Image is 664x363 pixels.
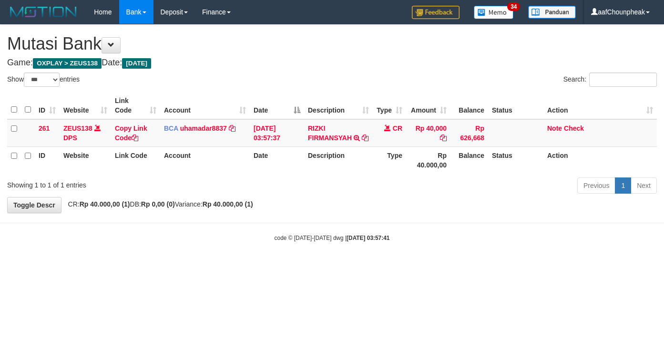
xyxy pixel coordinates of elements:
[412,6,460,19] img: Feedback.jpg
[507,2,520,11] span: 34
[60,119,111,147] td: DPS
[373,92,406,119] th: Type: activate to sort column ascending
[406,92,450,119] th: Amount: activate to sort column ascending
[440,134,447,142] a: Copy Rp 40,000 to clipboard
[164,124,178,132] span: BCA
[24,73,60,87] select: Showentries
[7,58,657,68] h4: Game: Date:
[543,146,657,174] th: Action
[111,92,160,119] th: Link Code: activate to sort column ascending
[308,124,352,142] a: RIZKI FIRMANSYAH
[80,200,130,208] strong: Rp 40.000,00 (1)
[250,146,304,174] th: Date
[450,119,488,147] td: Rp 626,668
[115,124,147,142] a: Copy Link Code
[7,5,80,19] img: MOTION_logo.png
[543,92,657,119] th: Action: activate to sort column ascending
[577,177,615,194] a: Previous
[180,124,227,132] a: uhamadar8837
[35,146,60,174] th: ID
[203,200,253,208] strong: Rp 40.000,00 (1)
[450,146,488,174] th: Balance
[141,200,175,208] strong: Rp 0,00 (0)
[160,146,250,174] th: Account
[615,177,631,194] a: 1
[60,92,111,119] th: Website: activate to sort column ascending
[564,124,584,132] a: Check
[406,146,450,174] th: Rp 40.000,00
[304,92,373,119] th: Description: activate to sort column ascending
[488,92,543,119] th: Status
[362,134,368,142] a: Copy RIZKI FIRMANSYAH to clipboard
[7,176,269,190] div: Showing 1 to 1 of 1 entries
[7,34,657,53] h1: Mutasi Bank
[250,92,304,119] th: Date: activate to sort column descending
[63,200,253,208] span: CR: DB: Variance:
[488,146,543,174] th: Status
[450,92,488,119] th: Balance
[7,197,61,213] a: Toggle Descr
[122,58,151,69] span: [DATE]
[563,73,657,87] label: Search:
[528,6,576,19] img: panduan.png
[250,119,304,147] td: [DATE] 03:57:37
[547,124,562,132] a: Note
[589,73,657,87] input: Search:
[631,177,657,194] a: Next
[474,6,514,19] img: Button%20Memo.svg
[35,92,60,119] th: ID: activate to sort column ascending
[7,73,80,87] label: Show entries
[33,58,102,69] span: OXPLAY > ZEUS138
[60,146,111,174] th: Website
[229,124,235,132] a: Copy uhamadar8837 to clipboard
[160,92,250,119] th: Account: activate to sort column ascending
[39,124,50,132] span: 261
[304,146,373,174] th: Description
[406,119,450,147] td: Rp 40,000
[347,235,389,241] strong: [DATE] 03:57:41
[275,235,390,241] small: code © [DATE]-[DATE] dwg |
[111,146,160,174] th: Link Code
[373,146,406,174] th: Type
[393,124,402,132] span: CR
[63,124,92,132] a: ZEUS138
